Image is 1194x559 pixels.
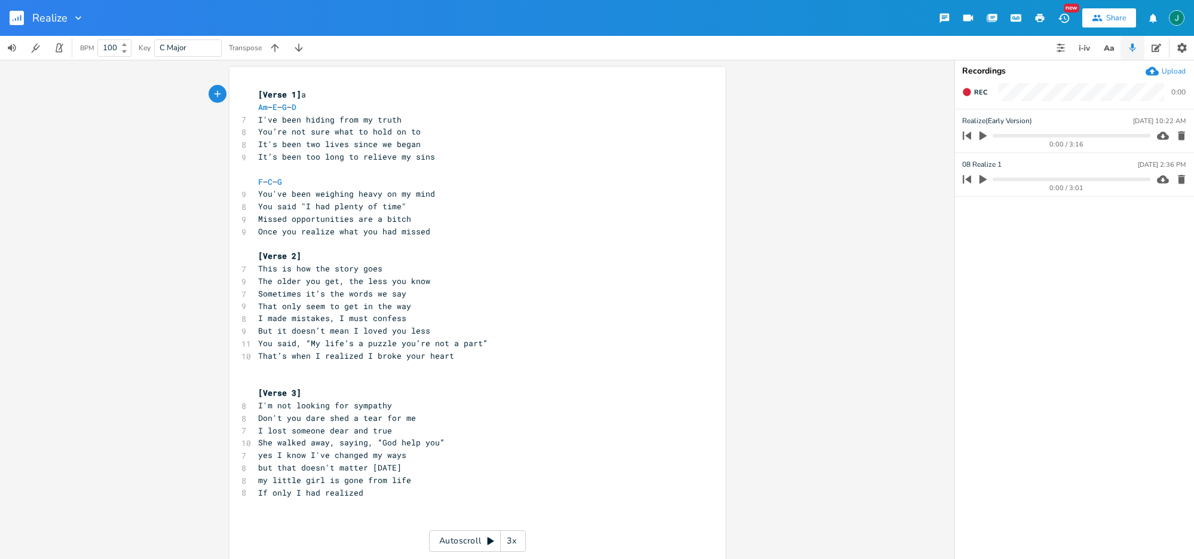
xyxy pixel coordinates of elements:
[1052,7,1076,29] button: New
[258,213,411,224] span: Missed opportunities are a bitch
[983,185,1150,191] div: 0:00 / 3:01
[1162,66,1186,76] div: Upload
[258,313,406,323] span: I made mistakes, I must confess
[983,141,1150,148] div: 0:00 / 3:16
[258,89,301,100] span: [Verse 1]
[258,450,406,460] span: yes I know I've changed my ways
[258,201,406,212] span: You said "I had plenty of time"
[258,263,382,274] span: This is how the story goes
[139,44,151,51] div: Key
[229,44,262,51] div: Transpose
[258,462,402,473] span: but that doesn't matter [DATE]
[258,425,392,436] span: I lost someone dear and true
[258,188,435,199] span: You've been weighing heavy on my mind
[258,437,445,448] span: She walked away, saying, “God help you”
[429,530,526,552] div: Autoscroll
[80,45,94,51] div: BPM
[962,115,1032,127] span: Realize(Early Version)
[258,139,421,149] span: It's been two lives since we began
[1171,88,1186,96] div: 0:00
[258,151,435,162] span: It’s been too long to relieve my sins
[258,114,402,125] span: I've been hiding from my truth
[258,102,268,112] span: Am
[292,102,296,112] span: D
[258,176,282,187] span: – –
[258,226,430,237] span: Once you realize what you had missed
[258,400,392,411] span: I'm not looking for sympathy
[258,487,363,498] span: If only I had realized
[258,475,411,485] span: my little girl is gone from life
[258,338,488,349] span: You said, “My life’s a puzzle you’re not a part”
[268,176,273,187] span: C
[258,276,430,286] span: The older you get, the less you know
[32,13,68,23] span: Realize
[258,325,430,336] span: But it doesn’t mean I loved you less
[282,102,287,112] span: G
[273,102,277,112] span: E
[1169,10,1184,26] img: Jim Rudolf
[258,251,301,261] span: [Verse 2]
[957,83,992,102] button: Rec
[160,42,186,53] span: C Major
[1133,118,1186,124] div: [DATE] 10:22 AM
[1082,8,1136,28] button: Share
[962,67,1187,75] div: Recordings
[258,301,411,311] span: That only seem to get in the way
[1146,65,1186,78] button: Upload
[258,89,306,100] span: a
[258,102,296,112] span: – – –
[258,176,263,187] span: F
[258,413,416,423] span: Don't you dare shed a tear for me
[258,350,454,361] span: That’s when I realized I broke your heart
[258,288,406,299] span: Sometimes it’s the words we say
[277,176,282,187] span: G
[1106,13,1126,23] div: Share
[974,88,987,97] span: Rec
[258,387,301,398] span: [Verse 3]
[1138,161,1186,168] div: [DATE] 2:36 PM
[258,126,421,137] span: You’re not sure what to hold on to
[1064,4,1079,13] div: New
[501,530,522,552] div: 3x
[962,159,1002,170] span: 08 Realize 1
